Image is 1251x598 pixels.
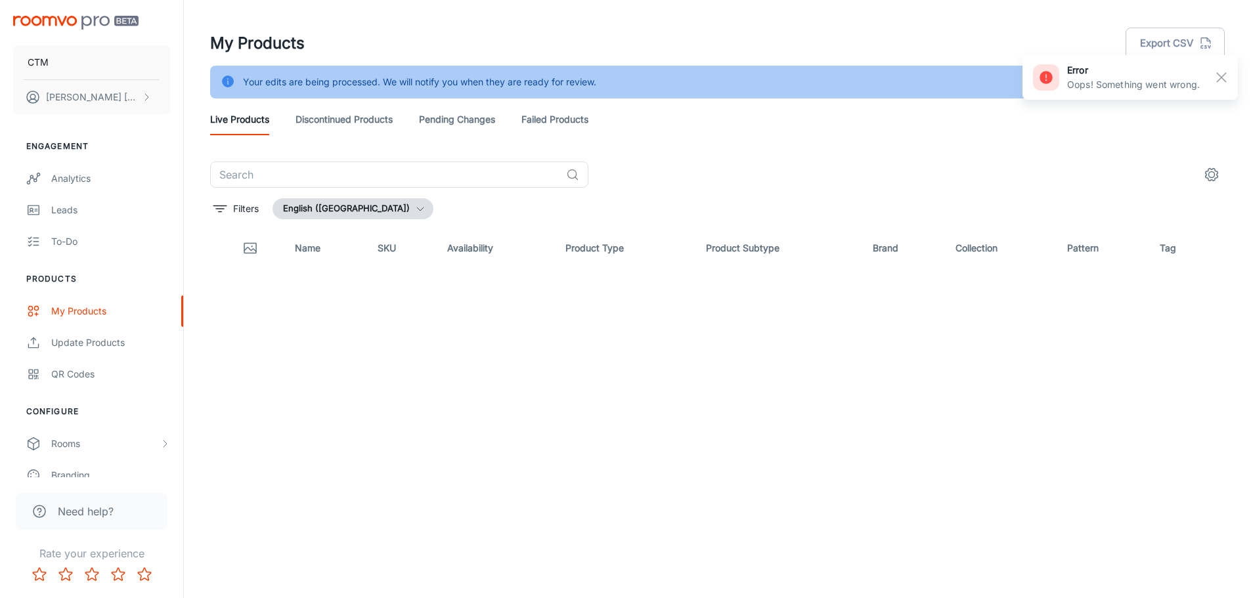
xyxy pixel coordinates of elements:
div: Branding [51,468,170,482]
p: CTM [28,55,49,70]
th: Brand [862,230,945,267]
p: Rate your experience [11,545,173,561]
th: SKU [367,230,437,267]
button: filter [210,198,262,219]
p: [PERSON_NAME] [PERSON_NAME] [46,90,139,104]
div: QR Codes [51,367,170,381]
input: Search [210,161,561,188]
div: Rooms [51,437,160,451]
a: Failed Products [521,104,588,135]
th: Name [284,230,367,267]
button: Rate 2 star [53,561,79,587]
div: Your edits are being processed. We will notify you when they are ready for review. [243,70,596,95]
th: Product Type [555,230,695,267]
div: My Products [51,304,170,318]
a: Pending Changes [419,104,495,135]
button: CTM [13,45,170,79]
button: Rate 5 star [131,561,158,587]
div: Update Products [51,335,170,350]
img: Roomvo PRO Beta [13,16,139,30]
div: Analytics [51,171,170,186]
svg: Thumbnail [242,240,258,256]
h1: My Products [210,32,305,55]
button: [PERSON_NAME] [PERSON_NAME] [13,80,170,114]
div: Leads [51,203,170,217]
h6: error [1067,63,1200,77]
th: Product Subtype [695,230,863,267]
button: Rate 1 star [26,561,53,587]
button: settings [1198,161,1225,188]
button: Rate 3 star [79,561,105,587]
th: Tag [1149,230,1225,267]
button: English ([GEOGRAPHIC_DATA]) [273,198,433,219]
p: Oops! Something went wrong. [1067,77,1200,92]
div: To-do [51,234,170,249]
th: Availability [437,230,555,267]
button: Rate 4 star [105,561,131,587]
p: Filters [233,202,259,216]
th: Collection [945,230,1057,267]
a: Live Products [210,104,269,135]
a: Discontinued Products [296,104,393,135]
button: Export CSV [1126,28,1225,59]
span: Need help? [58,503,114,519]
th: Pattern [1057,230,1149,267]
